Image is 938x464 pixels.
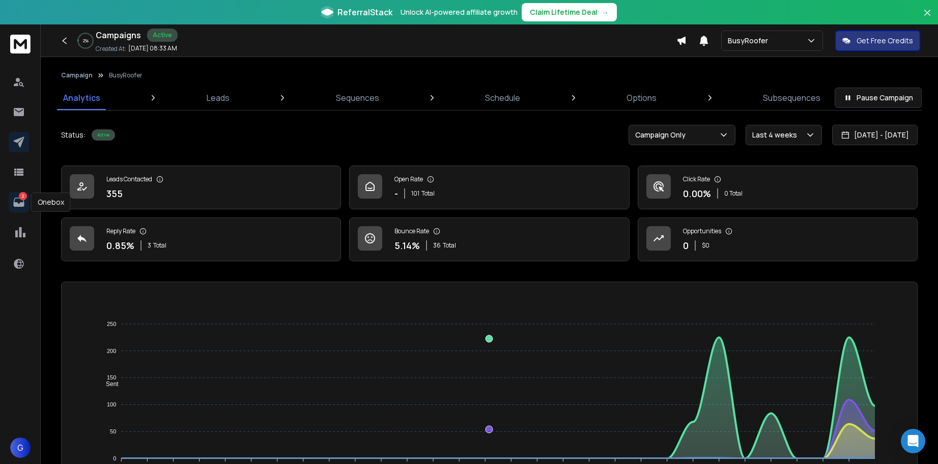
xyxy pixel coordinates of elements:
[394,227,429,235] p: Bounce Rate
[835,31,920,51] button: Get Free Credits
[337,6,392,18] span: ReferralStack
[61,166,341,209] a: Leads Contacted355
[921,6,934,31] button: Close banner
[627,92,657,104] p: Options
[92,129,115,141] div: Active
[349,166,629,209] a: Open Rate-101Total
[31,193,71,212] div: Onebox
[728,36,772,46] p: BusyRoofer
[683,238,689,253] p: 0
[394,175,423,183] p: Open Rate
[394,186,398,201] p: -
[901,429,925,453] div: Open Intercom Messenger
[857,36,913,46] p: Get Free Credits
[107,321,116,327] tspan: 250
[83,38,89,44] p: 2 %
[10,438,31,458] button: G
[522,3,617,21] button: Claim Lifetime Deal→
[443,241,456,250] span: Total
[147,29,178,42] div: Active
[96,45,126,53] p: Created At:
[113,455,117,461] tspan: 0
[421,189,435,198] span: Total
[683,227,721,235] p: Opportunities
[109,71,143,79] p: BusyRoofer
[485,92,520,104] p: Schedule
[106,227,135,235] p: Reply Rate
[394,238,420,253] p: 5.14 %
[96,29,141,41] h1: Campaigns
[19,192,27,200] p: 2
[106,238,134,253] p: 0.85 %
[98,380,119,388] span: Sent
[638,166,918,209] a: Click Rate0.00%0 Total
[63,92,100,104] p: Analytics
[107,401,116,407] tspan: 100
[411,189,419,198] span: 101
[702,241,709,250] p: $ 0
[153,241,166,250] span: Total
[752,130,801,140] p: Last 4 weeks
[620,86,663,110] a: Options
[148,241,151,250] span: 3
[9,192,29,212] a: 2
[61,71,93,79] button: Campaign
[107,374,116,380] tspan: 150
[835,88,922,108] button: Pause Campaign
[401,7,518,17] p: Unlock AI-powered affiliate growth
[757,86,827,110] a: Subsequences
[61,130,86,140] p: Status:
[106,186,123,201] p: 355
[128,44,177,52] p: [DATE] 08:33 AM
[330,86,385,110] a: Sequences
[602,7,609,17] span: →
[336,92,379,104] p: Sequences
[638,217,918,261] a: Opportunities0$0
[106,175,152,183] p: Leads Contacted
[479,86,526,110] a: Schedule
[433,241,441,250] span: 36
[832,125,918,145] button: [DATE] - [DATE]
[683,186,711,201] p: 0.00 %
[57,86,106,110] a: Analytics
[207,92,230,104] p: Leads
[201,86,236,110] a: Leads
[61,217,341,261] a: Reply Rate0.85%3Total
[683,175,710,183] p: Click Rate
[635,130,690,140] p: Campaign Only
[724,189,743,198] p: 0 Total
[107,348,116,354] tspan: 200
[763,92,820,104] p: Subsequences
[110,428,117,434] tspan: 50
[349,217,629,261] a: Bounce Rate5.14%36Total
